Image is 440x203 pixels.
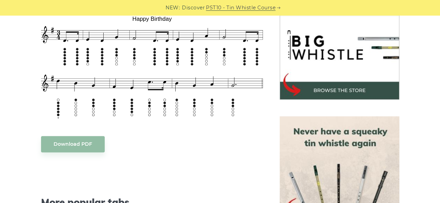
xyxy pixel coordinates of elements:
[41,11,263,122] img: Happy Birthday Tin Whistle Tab & Sheet Music
[182,4,205,12] span: Discover
[206,4,275,12] a: PST10 - Tin Whistle Course
[166,4,180,12] span: NEW:
[41,136,105,152] a: Download PDF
